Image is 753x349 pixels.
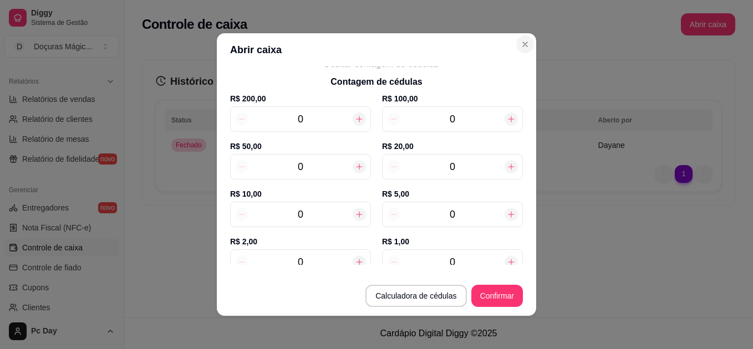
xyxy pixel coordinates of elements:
[230,141,371,152] label: R$ 50,00
[365,285,466,307] button: Calculadora de cédulas
[471,285,523,307] button: Confirmar
[230,188,371,199] label: R$ 10,00
[382,188,523,199] label: R$ 5,00
[382,236,523,247] label: R$ 1,00
[382,141,523,152] label: R$ 20,00
[382,93,523,104] label: R$ 100,00
[217,33,536,66] header: Abrir caixa
[230,75,523,89] h3: Contagem de cédulas
[230,93,371,104] label: R$ 200,00
[230,236,371,247] label: R$ 2,00
[516,35,534,53] button: Close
